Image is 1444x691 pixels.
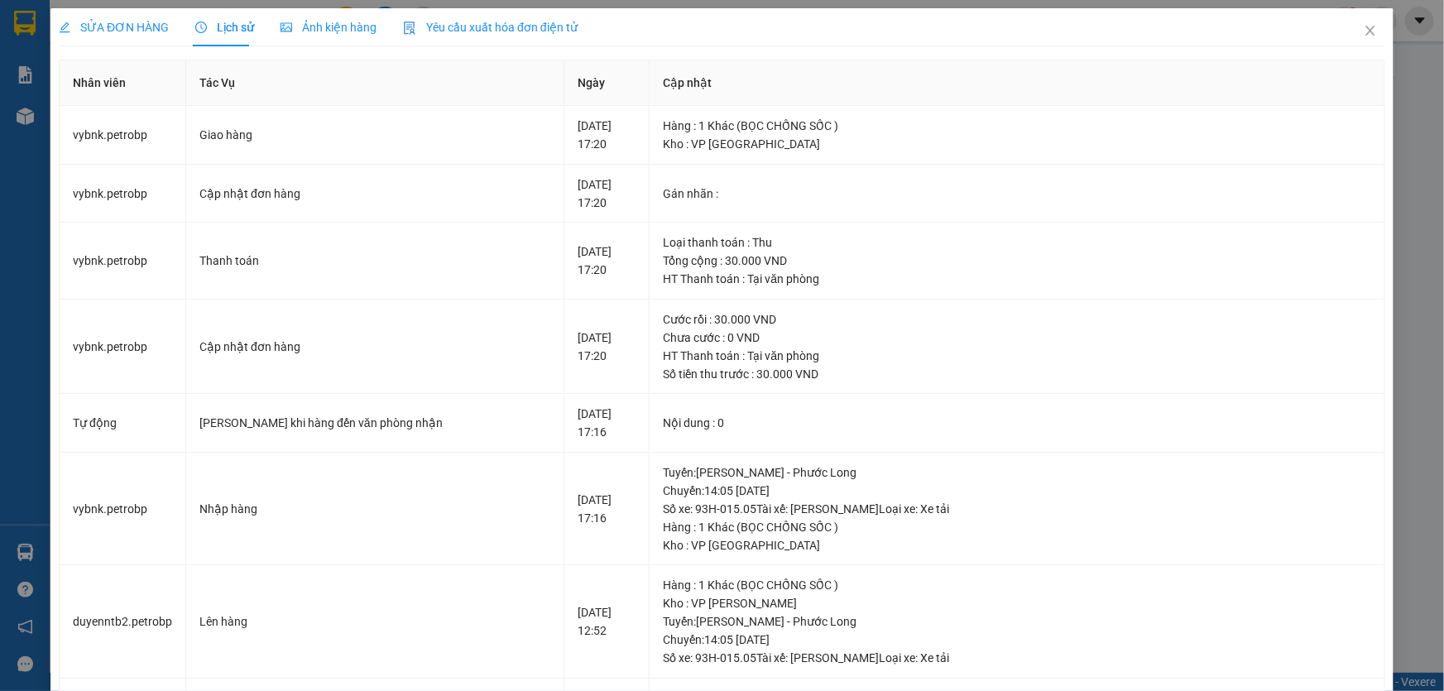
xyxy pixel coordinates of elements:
div: Gán nhãn : [663,185,1370,203]
th: Cập nhật [650,60,1384,106]
span: close [1364,24,1377,37]
th: Nhân viên [60,60,186,106]
div: Số tiền thu trước : 30.000 VND [663,365,1370,383]
img: icon [403,22,416,35]
div: Chưa cước : 0 VND [663,329,1370,347]
td: vybnk.petrobp [60,223,186,300]
div: [DATE] 12:52 [578,603,636,640]
div: [DATE] 17:20 [578,175,636,212]
div: Kho : VP [GEOGRAPHIC_DATA] [663,135,1370,153]
td: vybnk.petrobp [60,165,186,223]
div: Hàng : 1 Khác (BỌC CHỐNG SỐC ) [663,117,1370,135]
td: Tự động [60,394,186,453]
button: Close [1347,8,1394,55]
div: HT Thanh toán : Tại văn phòng [663,347,1370,365]
div: Thanh toán [199,252,550,270]
div: Tổng cộng : 30.000 VND [663,252,1370,270]
div: Hàng : 1 Khác (BỌC CHỐNG SỐC ) [663,576,1370,594]
span: Ảnh kiện hàng [281,21,377,34]
div: Hàng : 1 Khác (BỌC CHỐNG SỐC ) [663,518,1370,536]
div: [PERSON_NAME] khi hàng đến văn phòng nhận [199,414,550,432]
div: Loại thanh toán : Thu [663,233,1370,252]
span: Yêu cầu xuất hóa đơn điện tử [403,21,578,34]
div: [DATE] 17:16 [578,405,636,441]
div: Tuyến : [PERSON_NAME] - Phước Long Chuyến: 14:05 [DATE] Số xe: 93H-015.05 Tài xế: [PERSON_NAME] ... [663,612,1370,667]
div: Kho : VP [GEOGRAPHIC_DATA] [663,536,1370,554]
span: edit [59,22,70,33]
div: [DATE] 17:20 [578,329,636,365]
td: duyenntb2.petrobp [60,565,186,679]
th: Ngày [564,60,650,106]
div: Cước rồi : 30.000 VND [663,310,1370,329]
span: Lịch sử [195,21,254,34]
td: vybnk.petrobp [60,300,186,395]
div: [DATE] 17:20 [578,117,636,153]
th: Tác Vụ [186,60,564,106]
div: [DATE] 17:16 [578,491,636,527]
span: picture [281,22,292,33]
div: Giao hàng [199,126,550,144]
div: HT Thanh toán : Tại văn phòng [663,270,1370,288]
div: Nội dung : 0 [663,414,1370,432]
td: vybnk.petrobp [60,453,186,566]
div: [DATE] 17:20 [578,242,636,279]
span: clock-circle [195,22,207,33]
div: Lên hàng [199,612,550,631]
div: Cập nhật đơn hàng [199,338,550,356]
div: Nhập hàng [199,500,550,518]
span: SỬA ĐƠN HÀNG [59,21,169,34]
td: vybnk.petrobp [60,106,186,165]
div: Kho : VP [PERSON_NAME] [663,594,1370,612]
div: Tuyến : [PERSON_NAME] - Phước Long Chuyến: 14:05 [DATE] Số xe: 93H-015.05 Tài xế: [PERSON_NAME] ... [663,463,1370,518]
div: Cập nhật đơn hàng [199,185,550,203]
